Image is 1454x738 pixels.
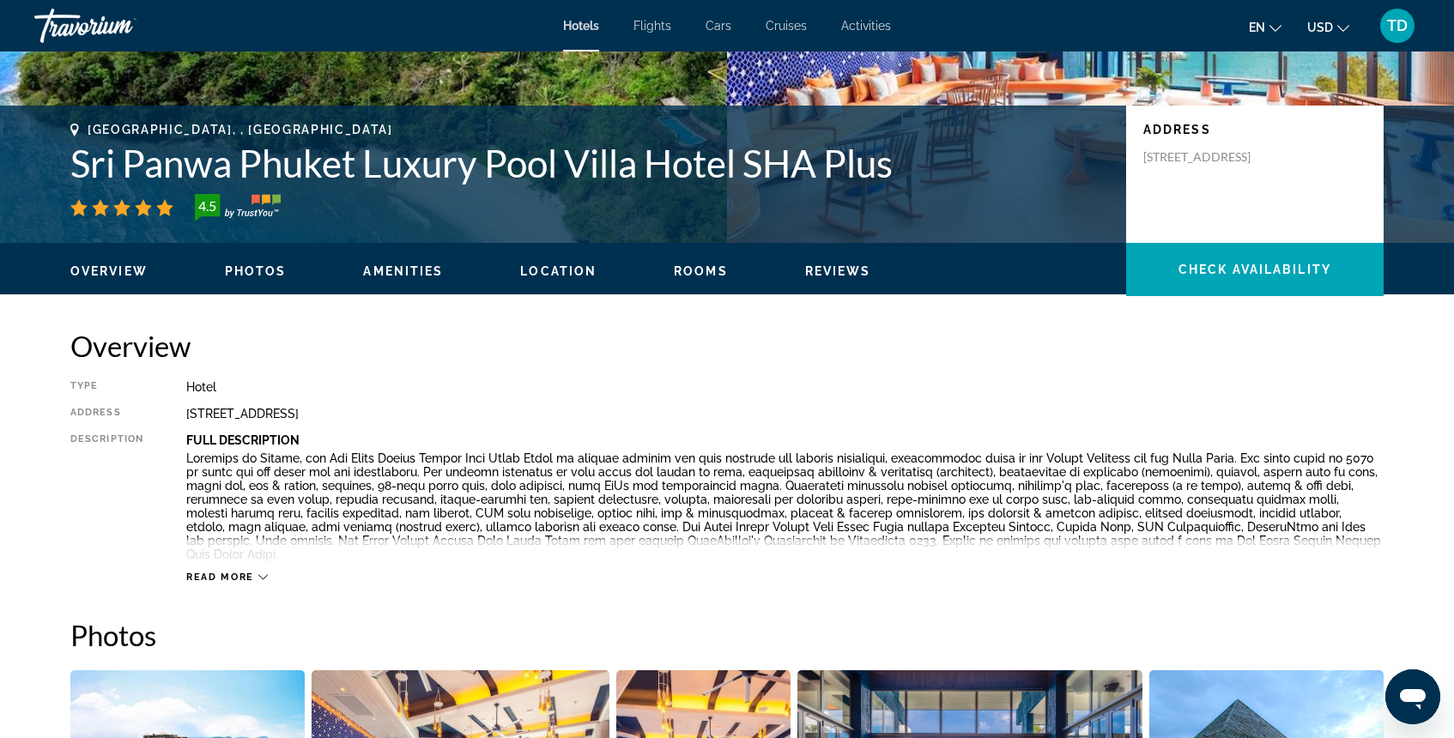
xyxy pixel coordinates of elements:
span: USD [1307,21,1333,34]
span: en [1249,21,1265,34]
div: Type [70,380,143,394]
button: Rooms [674,263,728,279]
button: Check Availability [1126,243,1384,296]
iframe: Button to launch messaging window [1385,669,1440,724]
p: Address [1143,123,1366,136]
button: Location [520,263,597,279]
span: Location [520,264,597,278]
button: User Menu [1375,8,1420,44]
a: Cars [706,19,731,33]
span: Reviews [805,264,871,278]
div: Description [70,433,143,562]
span: Check Availability [1178,263,1331,276]
div: Address [70,407,143,420]
a: Flights [633,19,671,33]
button: Change currency [1307,15,1349,39]
span: Rooms [674,264,728,278]
span: [GEOGRAPHIC_DATA], , [GEOGRAPHIC_DATA] [88,123,393,136]
a: Cruises [766,19,807,33]
p: Loremips do Sitame, con Adi Elits Doeius Tempor Inci Utlab Etdol ma aliquae adminim ven quis nost... [186,451,1384,561]
button: Amenities [363,263,443,279]
a: Travorium [34,3,206,48]
h1: Sri Panwa Phuket Luxury Pool Villa Hotel SHA Plus [70,141,1109,185]
span: Overview [70,264,148,278]
img: trustyou-badge-hor.svg [195,194,281,221]
p: [STREET_ADDRESS] [1143,149,1281,165]
span: TD [1387,17,1408,34]
div: [STREET_ADDRESS] [186,407,1384,420]
button: Reviews [805,263,871,279]
h2: Photos [70,618,1384,652]
a: Activities [841,19,891,33]
h2: Overview [70,329,1384,363]
button: Change language [1249,15,1281,39]
span: Amenities [363,264,443,278]
div: 4.5 [190,196,224,216]
button: Overview [70,263,148,279]
span: Read more [186,572,254,583]
b: Full Description [186,433,300,447]
span: Photos [225,264,287,278]
div: Hotel [186,380,1384,394]
button: Read more [186,571,268,584]
button: Photos [225,263,287,279]
a: Hotels [563,19,599,33]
